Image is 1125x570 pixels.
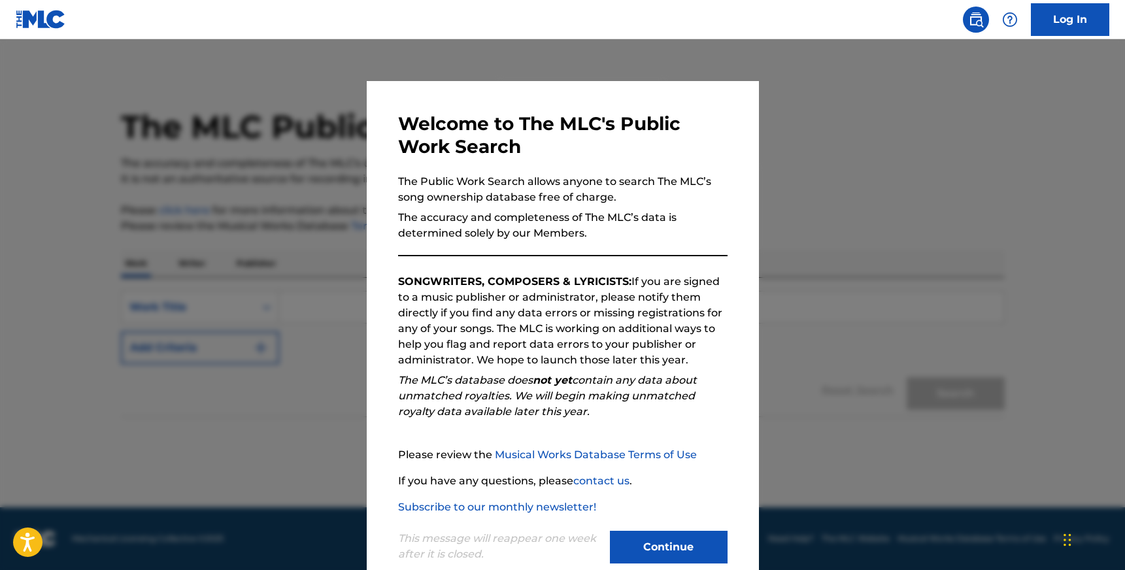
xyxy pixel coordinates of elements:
a: Public Search [963,7,989,33]
img: help [1002,12,1018,27]
a: Musical Works Database Terms of Use [495,448,697,461]
a: contact us [573,475,630,487]
p: If you have any questions, please . [398,473,728,489]
strong: SONGWRITERS, COMPOSERS & LYRICISTS: [398,275,631,288]
p: The accuracy and completeness of The MLC’s data is determined solely by our Members. [398,210,728,241]
h3: Welcome to The MLC's Public Work Search [398,112,728,158]
div: Drag [1064,520,1071,560]
p: If you are signed to a music publisher or administrator, please notify them directly if you find ... [398,274,728,368]
p: Please review the [398,447,728,463]
div: Help [997,7,1023,33]
img: search [968,12,984,27]
p: The Public Work Search allows anyone to search The MLC’s song ownership database free of charge. [398,174,728,205]
iframe: Chat Widget [1060,507,1125,570]
button: Continue [610,531,728,563]
a: Subscribe to our monthly newsletter! [398,501,596,513]
p: This message will reappear one week after it is closed. [398,531,602,562]
em: The MLC’s database does contain any data about unmatched royalties. We will begin making unmatche... [398,374,697,418]
img: MLC Logo [16,10,66,29]
strong: not yet [533,374,572,386]
a: Log In [1031,3,1109,36]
